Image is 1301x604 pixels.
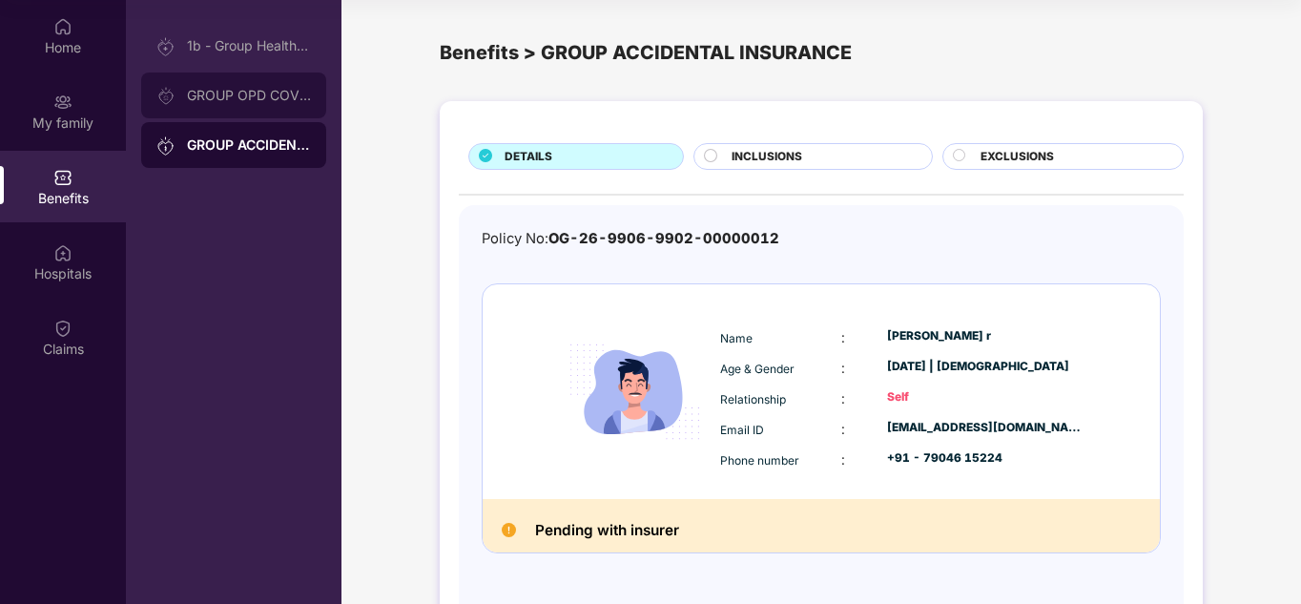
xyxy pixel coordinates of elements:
[187,38,311,53] div: 1b - Group Health Insurance
[720,423,764,437] span: Email ID
[720,331,753,345] span: Name
[841,360,845,376] span: :
[53,17,72,36] img: svg+xml;base64,PHN2ZyBpZD0iSG9tZSIgeG1sbnM9Imh0dHA6Ly93d3cudzMub3JnLzIwMDAvc3ZnIiB3aWR0aD0iMjAiIG...
[156,37,176,56] img: svg+xml;base64,PHN2ZyB3aWR0aD0iMjAiIGhlaWdodD0iMjAiIHZpZXdCb3g9IjAgMCAyMCAyMCIgZmlsbD0ibm9uZSIgeG...
[981,148,1054,166] span: EXCLUSIONS
[720,362,795,376] span: Age & Gender
[841,390,845,406] span: :
[887,419,1084,437] div: [EMAIL_ADDRESS][DOMAIN_NAME]
[732,148,802,166] span: INCLUSIONS
[187,135,311,155] div: GROUP ACCIDENTAL INSURANCE
[156,136,176,156] img: svg+xml;base64,PHN2ZyB3aWR0aD0iMjAiIGhlaWdodD0iMjAiIHZpZXdCb3g9IjAgMCAyMCAyMCIgZmlsbD0ibm9uZSIgeG...
[887,449,1084,468] div: +91 - 79046 15224
[53,93,72,112] img: svg+xml;base64,PHN2ZyB3aWR0aD0iMjAiIGhlaWdodD0iMjAiIHZpZXdCb3g9IjAgMCAyMCAyMCIgZmlsbD0ibm9uZSIgeG...
[841,421,845,437] span: :
[53,243,72,262] img: svg+xml;base64,PHN2ZyBpZD0iSG9zcGl0YWxzIiB4bWxucz0iaHR0cDovL3d3dy53My5vcmcvMjAwMC9zdmciIHdpZHRoPS...
[720,453,799,468] span: Phone number
[548,230,779,247] span: OG-26-9906-9902-00000012
[482,228,779,250] div: Policy No:
[887,388,1084,406] div: Self
[841,329,845,345] span: :
[505,148,552,166] span: DETAILS
[841,451,845,468] span: :
[887,327,1084,345] div: [PERSON_NAME] r
[720,392,786,406] span: Relationship
[187,88,311,103] div: GROUP OPD COVER
[502,523,516,537] img: Pending
[53,168,72,187] img: svg+xml;base64,PHN2ZyBpZD0iQmVuZWZpdHMiIHhtbG5zPSJodHRwOi8vd3d3LnczLm9yZy8yMDAwL3N2ZyIgd2lkdGg9Ij...
[887,358,1084,376] div: [DATE] | [DEMOGRAPHIC_DATA]
[53,319,72,338] img: svg+xml;base64,PHN2ZyBpZD0iQ2xhaW0iIHhtbG5zPSJodHRwOi8vd3d3LnczLm9yZy8yMDAwL3N2ZyIgd2lkdGg9IjIwIi...
[156,87,176,106] img: svg+xml;base64,PHN2ZyB3aWR0aD0iMjAiIGhlaWdodD0iMjAiIHZpZXdCb3g9IjAgMCAyMCAyMCIgZmlsbD0ibm9uZSIgeG...
[535,518,679,543] h2: Pending with insurer
[440,38,1203,68] div: Benefits > GROUP ACCIDENTAL INSURANCE
[554,311,715,472] img: icon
